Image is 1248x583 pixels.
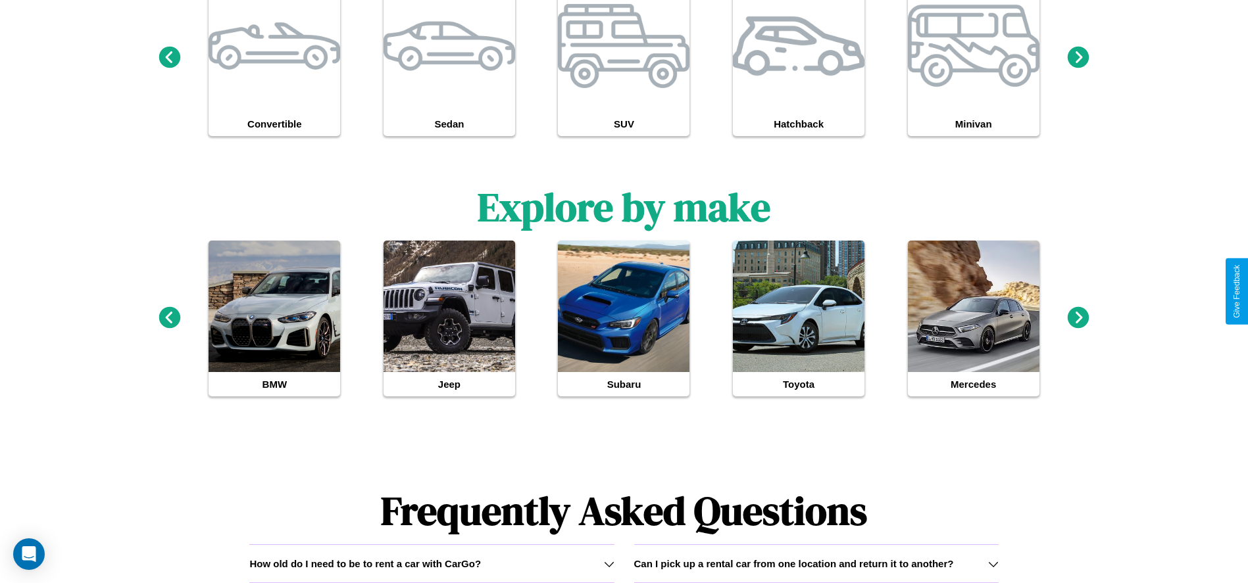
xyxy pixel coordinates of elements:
[634,558,954,569] h3: Can I pick up a rental car from one location and return it to another?
[209,372,340,396] h4: BMW
[558,372,689,396] h4: Subaru
[733,112,864,136] h4: Hatchback
[249,558,481,569] h3: How old do I need to be to rent a car with CarGo?
[478,180,770,234] h1: Explore by make
[384,372,515,396] h4: Jeep
[908,112,1039,136] h4: Minivan
[1232,265,1241,318] div: Give Feedback
[908,372,1039,396] h4: Mercedes
[384,112,515,136] h4: Sedan
[249,477,998,544] h1: Frequently Asked Questions
[13,538,45,570] div: Open Intercom Messenger
[733,372,864,396] h4: Toyota
[209,112,340,136] h4: Convertible
[558,112,689,136] h4: SUV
